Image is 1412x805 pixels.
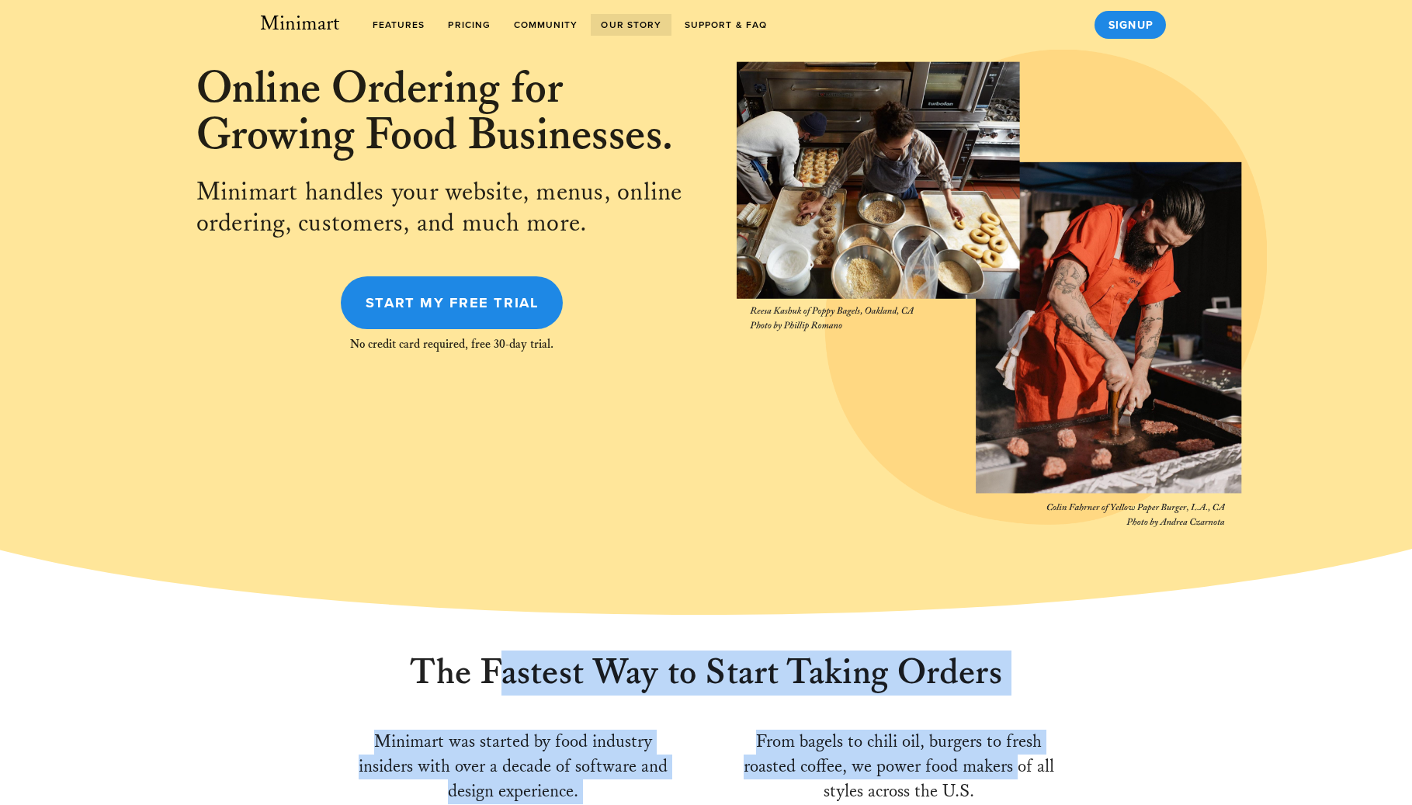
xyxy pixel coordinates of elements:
[1095,11,1166,39] a: Signup
[362,14,435,36] a: features
[1107,19,1154,32] span: Signup
[447,19,491,30] span: Pricing
[196,177,707,239] div: Minimart handles your website, menus, online ordering, customers, and much more.
[503,14,588,36] a: Community
[196,65,707,158] h2: Online Ordering for Growing Food Businesses.
[352,730,675,804] div: Minimart was started by food industry insiders with over a decade of software and design experience.
[591,14,671,36] a: Our Story
[684,19,767,30] span: Support & FAQ
[364,294,539,311] span: Start My Free Trial
[258,11,340,36] span: Minimart
[394,654,1018,692] h1: The Fastest Way to Start Taking Orders
[246,9,352,37] a: Minimart
[513,19,578,30] span: Community
[675,14,777,36] a: Support & FAQ
[600,19,661,30] span: Our Story
[737,730,1061,804] div: From bagels to chili oil, burgers to fresh roasted coffee, we power food makers of all styles acr...
[438,14,500,36] a: Pricing
[372,19,425,30] span: features
[341,276,563,329] a: Start My Free Trial
[196,335,707,354] div: No credit card required, free 30-day trial.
